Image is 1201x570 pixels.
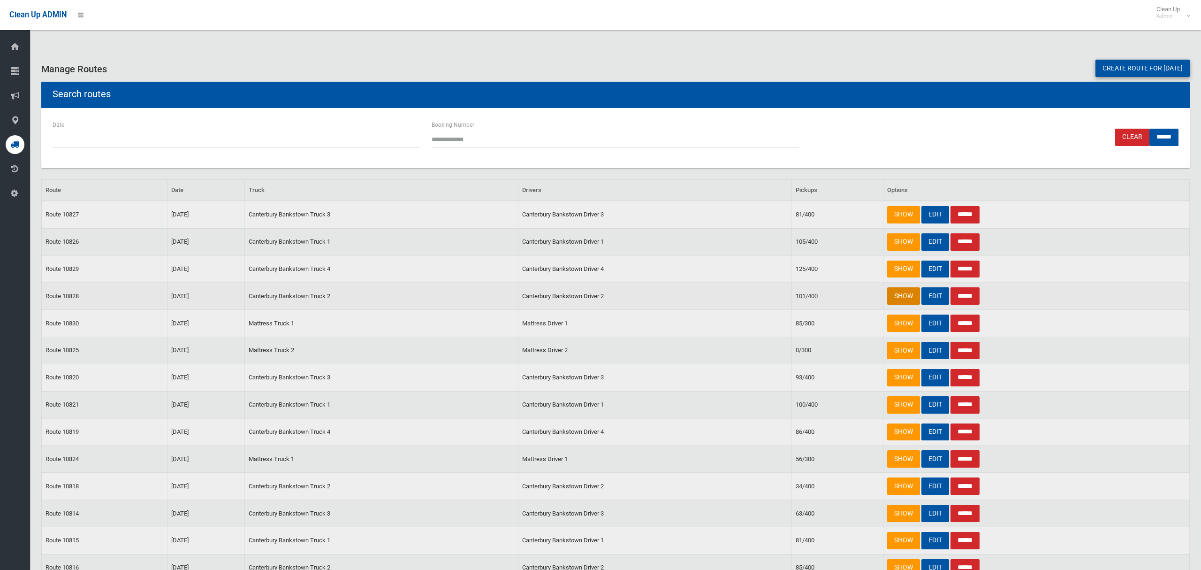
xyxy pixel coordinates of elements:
td: Canterbury Bankstown Truck 3 [245,500,518,527]
a: EDIT [921,450,949,468]
td: Canterbury Bankstown Driver 4 [518,255,791,283]
td: [DATE] [167,255,245,283]
td: 85/300 [791,310,883,337]
td: Canterbury Bankstown Driver 2 [518,283,791,310]
td: 100/400 [791,391,883,418]
a: EDIT [921,478,949,495]
td: Route 10814 [42,500,167,527]
td: Canterbury Bankstown Truck 2 [245,283,518,310]
a: EDIT [921,396,949,414]
a: EDIT [921,287,949,305]
td: Canterbury Bankstown Driver 1 [518,391,791,418]
td: [DATE] [167,500,245,527]
td: 105/400 [791,228,883,255]
td: [DATE] [167,527,245,554]
td: Canterbury Bankstown Driver 3 [518,364,791,391]
span: Clean Up ADMIN [9,10,67,19]
td: Canterbury Bankstown Truck 4 [245,255,518,283]
a: EDIT [921,315,949,332]
td: Canterbury Bankstown Driver 4 [518,418,791,446]
td: [DATE] [167,391,245,418]
th: Pickups [791,179,883,201]
td: Route 10824 [42,446,167,473]
td: Route 10818 [42,473,167,500]
td: Route 10828 [42,283,167,310]
td: Canterbury Bankstown Driver 2 [518,473,791,500]
th: Truck [245,179,518,201]
td: Mattress Driver 2 [518,337,791,364]
td: Route 10815 [42,527,167,554]
td: Canterbury Bankstown Truck 3 [245,201,518,228]
td: Route 10820 [42,364,167,391]
td: Canterbury Bankstown Driver 1 [518,527,791,554]
th: Drivers [518,179,791,201]
td: Route 10830 [42,310,167,337]
td: Mattress Driver 1 [518,310,791,337]
td: Mattress Driver 1 [518,446,791,473]
td: Canterbury Bankstown Truck 1 [245,527,518,554]
td: [DATE] [167,283,245,310]
td: Canterbury Bankstown Driver 3 [518,201,791,228]
label: Date [53,120,64,130]
header: Search routes [41,85,122,103]
td: [DATE] [167,228,245,255]
td: [DATE] [167,310,245,337]
a: EDIT [921,424,949,441]
a: EDIT [921,206,949,223]
td: Canterbury Bankstown Truck 2 [245,473,518,500]
td: [DATE] [167,201,245,228]
td: [DATE] [167,418,245,446]
td: [DATE] [167,337,245,364]
a: SHOW [887,396,920,414]
td: Route 10825 [42,337,167,364]
td: 0/300 [791,337,883,364]
a: SHOW [887,287,920,305]
th: Date [167,179,245,201]
a: SHOW [887,505,920,522]
a: Clear [1115,129,1149,146]
a: EDIT [921,233,949,251]
small: Admin [1156,13,1180,20]
th: Route [42,179,167,201]
td: 81/400 [791,527,883,554]
a: SHOW [887,233,920,251]
td: [DATE] [167,473,245,500]
td: Route 10826 [42,228,167,255]
td: 56/300 [791,446,883,473]
a: SHOW [887,206,920,223]
a: EDIT [921,369,949,386]
td: 81/400 [791,201,883,228]
td: Mattress Truck 1 [245,310,518,337]
a: SHOW [887,369,920,386]
td: Mattress Truck 1 [245,446,518,473]
a: SHOW [887,315,920,332]
a: SHOW [887,342,920,359]
td: [DATE] [167,446,245,473]
td: [DATE] [167,364,245,391]
a: EDIT [921,261,949,278]
td: Canterbury Bankstown Driver 3 [518,500,791,527]
td: Mattress Truck 2 [245,337,518,364]
td: Route 10819 [42,418,167,446]
td: Route 10829 [42,255,167,283]
a: EDIT [921,342,949,359]
td: Canterbury Bankstown Driver 1 [518,228,791,255]
td: Canterbury Bankstown Truck 1 [245,228,518,255]
td: 63/400 [791,500,883,527]
a: Create route for [DATE] [1095,60,1190,77]
a: SHOW [887,478,920,495]
td: 34/400 [791,473,883,500]
label: Booking Number [432,120,474,130]
a: SHOW [887,450,920,468]
td: Route 10821 [42,391,167,418]
td: 93/400 [791,364,883,391]
td: Route 10827 [42,201,167,228]
a: SHOW [887,261,920,278]
a: EDIT [921,532,949,549]
td: Canterbury Bankstown Truck 1 [245,391,518,418]
td: 125/400 [791,255,883,283]
td: 86/400 [791,418,883,446]
td: Canterbury Bankstown Truck 3 [245,364,518,391]
td: 101/400 [791,283,883,310]
span: Clean Up [1152,6,1189,20]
